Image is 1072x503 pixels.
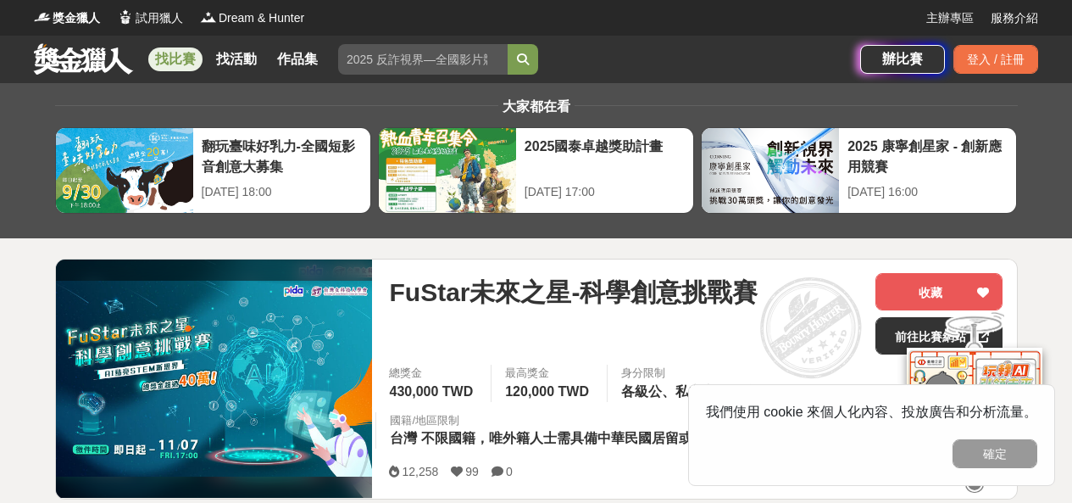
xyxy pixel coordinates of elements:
[621,384,960,399] span: 各級公、私立高中（職）學校（含五專一至三年級）學生
[202,137,362,175] div: 翻玩臺味好乳力-全國短影音創意大募集
[706,405,1037,419] span: 我們使用 cookie 來個人化內容、投放廣告和分析流量。
[525,183,685,201] div: [DATE] 17:00
[506,465,513,478] span: 0
[219,9,304,27] span: Dream & Hunter
[34,9,100,27] a: Logo獎金獵人
[390,412,764,429] div: 國籍/地區限制
[148,48,203,71] a: 找比賽
[209,48,264,71] a: 找活動
[378,127,694,214] a: 2025國泰卓越獎助計畫[DATE] 17:00
[270,48,325,71] a: 作品集
[389,365,477,382] span: 總獎金
[389,273,758,311] span: FuStar未來之星-科學創意挑戰賽
[701,127,1017,214] a: 2025 康寧創星家 - 創新應用競賽[DATE] 16:00
[847,137,1008,175] div: 2025 康寧創星家 - 創新應用競賽
[991,9,1038,27] a: 服務介紹
[953,439,1037,468] button: 確定
[53,9,100,27] span: 獎金獵人
[200,9,304,27] a: LogoDream & Hunter
[621,365,964,382] div: 身分限制
[402,465,438,478] span: 12,258
[338,44,508,75] input: 2025 反詐視界—全國影片競賽
[875,273,1003,310] button: 收藏
[953,45,1038,74] div: 登入 / 註冊
[117,9,183,27] a: Logo試用獵人
[926,9,974,27] a: 主辦專區
[390,431,417,445] span: 台灣
[505,365,593,382] span: 最高獎金
[55,127,371,214] a: 翻玩臺味好乳力-全國短影音創意大募集[DATE] 18:00
[202,183,362,201] div: [DATE] 18:00
[136,9,183,27] span: 試用獵人
[860,45,945,74] a: 辦比賽
[117,8,134,25] img: Logo
[421,431,760,445] span: 不限國籍，唯外籍人士需具備中華民國居留或學生身份。
[847,183,1008,201] div: [DATE] 16:00
[498,99,575,114] span: 大家都在看
[56,281,373,477] img: Cover Image
[505,384,589,399] span: 120,000 TWD
[389,384,473,399] span: 430,000 TWD
[907,347,1042,460] img: d2146d9a-e6f6-4337-9592-8cefde37ba6b.png
[200,8,217,25] img: Logo
[34,8,51,25] img: Logo
[525,137,685,175] div: 2025國泰卓越獎助計畫
[465,465,479,478] span: 99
